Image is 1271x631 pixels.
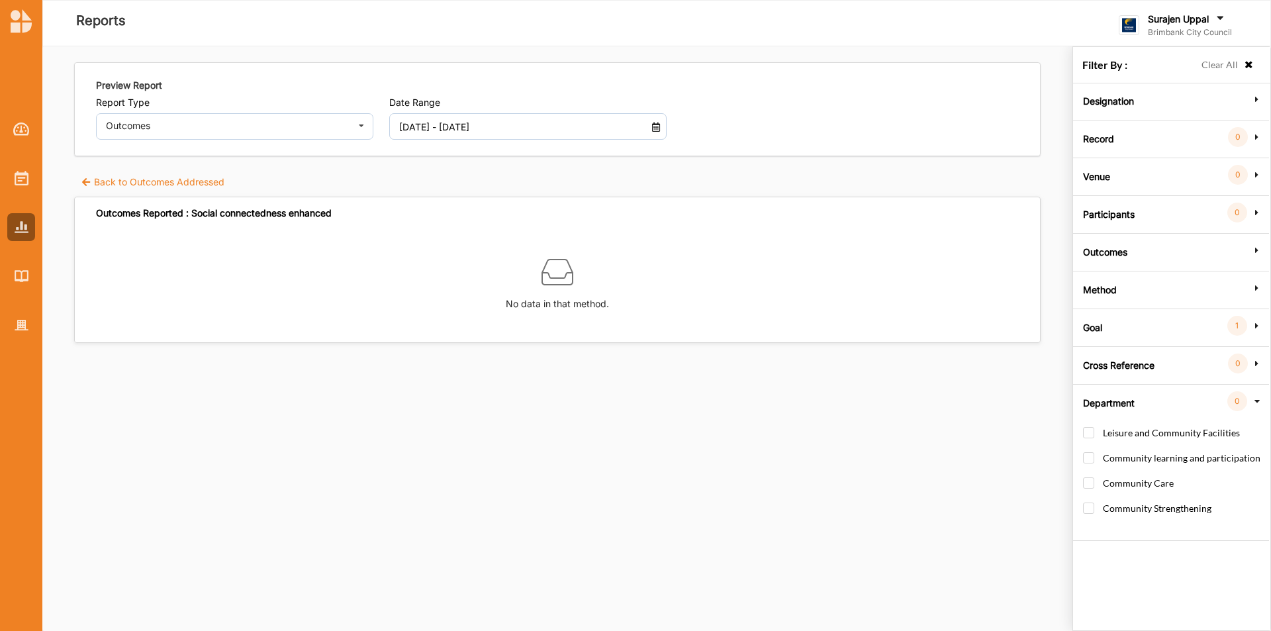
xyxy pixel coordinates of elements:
div: 0 [1228,165,1248,185]
label: Venue [1083,155,1110,195]
label: Preview Report [96,79,162,92]
label: Clear All [1201,58,1238,72]
div: Outcomes [106,121,348,130]
img: box [541,256,573,288]
label: Reports [76,10,126,32]
img: logo [1119,15,1139,36]
label: Brimbank City Council [1148,27,1232,38]
label: Goal [1083,306,1102,346]
img: Activities [15,171,28,185]
a: Activities [7,164,35,192]
label: Filter By : [1082,58,1127,72]
div: 0 [1227,203,1247,222]
label: Community Care [1083,477,1174,502]
label: Leisure and Community Facilities [1083,427,1240,452]
div: Outcomes Reported : Social connectedness enhanced [96,207,332,219]
a: Dashboard [7,115,35,143]
label: Record [1083,117,1114,157]
label: Cross Reference [1083,344,1154,383]
a: Organisation [7,311,35,339]
img: Reports [15,221,28,232]
label: Method [1083,268,1117,308]
label: Participants [1083,193,1135,232]
label: Department [1083,381,1135,421]
label: Report Type [96,97,373,109]
div: 0 [1228,354,1248,373]
label: Outcomes [1083,230,1127,270]
img: logo [11,9,32,33]
div: 0 [1228,127,1248,147]
div: 1 [1227,316,1247,336]
label: Date Range [389,97,667,109]
img: Dashboard [13,122,30,136]
img: Library [15,270,28,281]
label: No data in that method. [506,288,609,311]
img: Organisation [15,320,28,331]
label: Community Strengthening [1083,503,1211,527]
div: 0 [1227,391,1247,411]
label: Community learning and participation [1083,452,1260,477]
input: DD MM YYYY - DD MM YYYY [393,113,642,140]
a: Library [7,262,35,290]
label: Back to Outcomes Addressed [81,175,224,189]
a: Reports [7,213,35,241]
label: Surajen Uppal [1148,13,1209,25]
label: Designation [1083,79,1134,119]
